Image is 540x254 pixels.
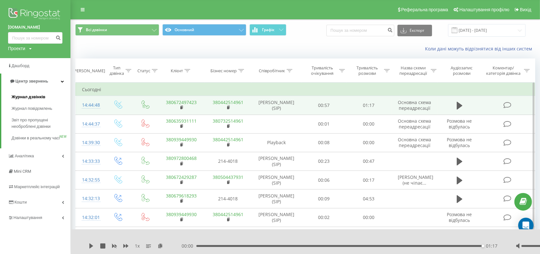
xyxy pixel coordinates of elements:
span: Маркетплейс інтеграцій [14,184,60,189]
span: Журнал дзвінків [12,94,45,100]
a: 380442514961 [213,99,243,105]
td: [PERSON_NAME] (SIP) [251,171,302,189]
span: [PERSON_NAME] (не чіпає... [398,174,434,186]
a: 380635931111 [166,118,197,124]
td: 00:02 [302,208,347,227]
span: Реферальна програма [401,7,448,12]
a: 380939449930 [166,211,197,217]
div: 14:39:30 [82,136,98,149]
a: 380504437931 [213,174,243,180]
a: Дзвінки в реальному часіNEW [12,132,70,144]
td: 00:17 [347,171,391,189]
td: 00:00 [347,133,391,152]
img: Ringostat logo [8,6,62,22]
a: 380442514961 [213,211,243,217]
span: Розмова не відбулась [447,118,472,130]
td: [PERSON_NAME] (SIP) [251,227,302,245]
span: Журнал повідомлень [12,105,52,112]
div: 14:33:33 [82,155,98,168]
span: 00:00 [182,243,196,249]
div: Тривалість розмови [352,65,382,76]
a: 380672429287 [166,174,197,180]
button: Всі дзвінки [75,24,159,36]
td: 00:23 [302,152,347,171]
td: [PERSON_NAME] (SIP) [251,96,302,115]
button: Основний [162,24,246,36]
div: Коментар/категорія дзвінка [485,65,522,76]
div: Проекти [8,45,25,52]
div: Accessibility label [482,245,484,247]
td: 00:46 [347,227,391,245]
td: [PERSON_NAME] (SIP) [251,208,302,227]
span: 01:17 [486,243,498,249]
span: 1 x [135,243,140,249]
span: Розмова не відбулась [447,211,472,223]
td: 00:00 [347,208,391,227]
a: 380672497423 [166,99,197,105]
span: Дзвінки в реальному часі [12,135,60,141]
span: Mini CRM [14,169,31,174]
span: Розмова не відбулась [447,136,472,148]
div: Open Intercom Messenger [518,218,534,233]
button: Графік [250,24,286,36]
button: Експорт [397,25,432,36]
td: 00:57 [302,96,347,115]
div: 14:32:55 [82,174,98,186]
div: 14:44:37 [82,118,98,130]
span: Вихід [520,7,531,12]
input: Пошук за номером [326,25,394,36]
span: Графік [262,28,274,32]
div: 14:44:48 [82,99,98,111]
td: [PERSON_NAME] (SIP) [251,189,302,208]
a: Звіт про пропущені необроблені дзвінки [12,114,70,132]
td: 214-4018 [205,227,251,245]
td: 214-4018 [205,189,251,208]
span: Центр звернень [15,79,48,83]
div: Назва схеми переадресації [397,65,429,76]
td: 00:08 [302,133,347,152]
a: Журнал дзвінків [12,91,70,103]
td: Основна схема переадресації [391,115,438,133]
td: Основна схема переадресації [391,133,438,152]
a: 380679618293 [166,193,197,199]
a: 380732514961 [213,118,243,124]
div: 14:32:13 [82,192,98,205]
span: Налаштування профілю [459,7,509,12]
td: 00:01 [302,115,347,133]
td: [PERSON_NAME] (SIP) [251,152,302,171]
a: Центр звернень [1,74,70,89]
div: Тривалість очікування [307,65,338,76]
span: Звіт про пропущені необроблені дзвінки [12,117,67,130]
span: Кошти [14,200,27,205]
div: [PERSON_NAME] [73,68,105,74]
a: 380939449930 [166,136,197,143]
span: Всі дзвінки [86,27,107,32]
td: 04:53 [347,189,391,208]
div: Аудіозапис розмови [444,65,480,76]
a: [DOMAIN_NAME] [8,24,62,31]
a: Коли дані можуть відрізнятися вiд інших систем [425,46,535,52]
div: Статус [137,68,150,74]
span: Аналiтика [15,153,34,158]
td: 00:34 [302,227,347,245]
div: 14:32:01 [82,211,98,224]
a: 380972800468 [166,155,197,161]
td: 214-4018 [205,152,251,171]
td: 01:17 [347,96,391,115]
td: 00:09 [302,189,347,208]
td: Playback [251,133,302,152]
span: Налаштування [13,215,42,220]
td: Основна схема переадресації [391,96,438,115]
td: 00:06 [302,171,347,189]
a: 380442514961 [213,136,243,143]
div: Тип дзвінка [110,65,124,76]
a: Журнал повідомлень [12,103,70,114]
span: Дашборд [12,63,29,68]
td: Сьогодні [76,83,535,96]
td: 00:47 [347,152,391,171]
div: Бізнес номер [210,68,237,74]
div: Співробітник [259,68,285,74]
td: 00:00 [347,115,391,133]
input: Пошук за номером [8,32,62,44]
div: Клієнт [171,68,183,74]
